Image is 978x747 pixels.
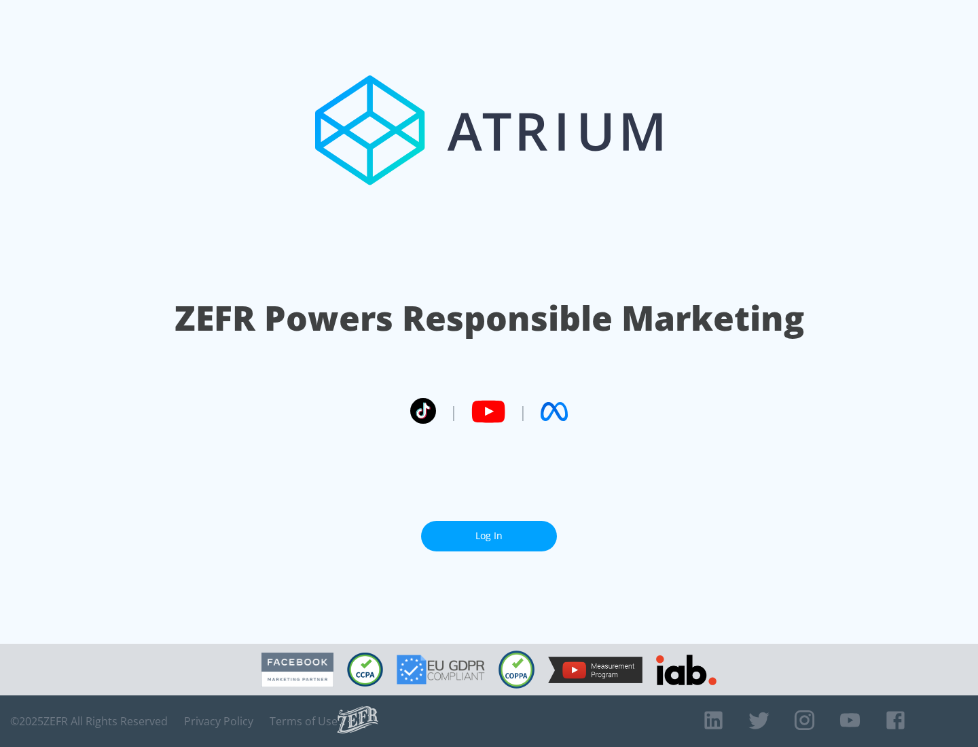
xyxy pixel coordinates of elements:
img: CCPA Compliant [347,653,383,687]
span: © 2025 ZEFR All Rights Reserved [10,714,168,728]
img: YouTube Measurement Program [548,657,642,683]
img: Facebook Marketing Partner [261,653,333,687]
span: | [450,401,458,422]
img: COPPA Compliant [499,651,535,689]
h1: ZEFR Powers Responsible Marketing [175,295,804,342]
a: Log In [421,521,557,551]
img: GDPR Compliant [397,655,485,685]
a: Terms of Use [270,714,338,728]
span: | [519,401,527,422]
img: IAB [656,655,717,685]
a: Privacy Policy [184,714,253,728]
